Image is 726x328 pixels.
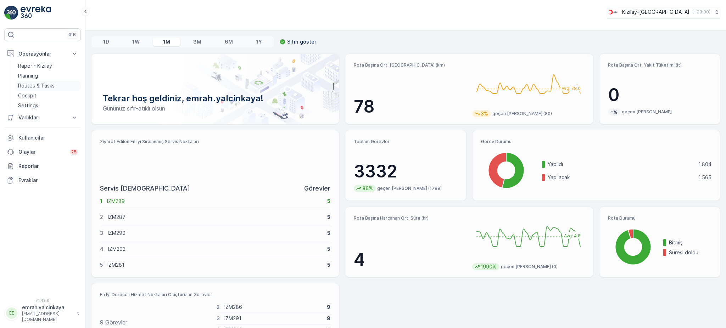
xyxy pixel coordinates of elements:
button: Kızılay-[GEOGRAPHIC_DATA](+03:00) [607,6,720,18]
p: Raporlar [18,163,78,170]
p: 5 [327,214,330,221]
p: Planning [18,72,38,79]
p: IZM292 [108,245,323,253]
p: 2 [217,304,220,311]
p: geçen [PERSON_NAME] (1789) [377,186,442,191]
p: Operasyonlar [18,50,67,57]
p: 1.804 [698,161,711,168]
p: 0 [608,84,711,106]
a: Kullanıcılar [4,131,81,145]
p: 78 [354,96,466,117]
p: 4 [100,245,104,253]
p: 3 [217,315,220,322]
p: -% [610,108,618,115]
p: geçen [PERSON_NAME] (80) [492,111,552,117]
p: 9 Görevler [100,318,127,327]
p: 5 [327,198,330,205]
p: Ziyaret Edilen En İyi Sıralanmış Servis Noktaları [100,139,330,145]
p: 25 [71,149,77,155]
p: 1D [103,38,109,45]
p: Kızılay-[GEOGRAPHIC_DATA] [622,9,689,16]
p: Süresi doldu [669,249,711,256]
p: Evraklar [18,177,78,184]
p: 1.565 [698,174,711,181]
img: k%C4%B1z%C4%B1lay_jywRncg.png [607,8,619,16]
p: ⌘B [69,32,76,38]
a: Rapor - Kızılay [15,61,81,71]
button: EEemrah.yalcinkaya[EMAIL_ADDRESS][DOMAIN_NAME] [4,304,81,322]
p: geçen [PERSON_NAME] (0) [501,264,558,270]
p: Rota Başına Ort. [GEOGRAPHIC_DATA] (km) [354,62,466,68]
div: EE [6,307,17,319]
p: 1Y [256,38,262,45]
p: IZM286 [224,304,322,311]
p: Gününüz sıfır-atıklı olsun [103,104,328,113]
p: Rota Başına Harcanan Ort. Süre (hr) [354,215,466,221]
p: 86% [362,185,374,192]
p: Toplam Görevler [354,139,457,145]
p: 3332 [354,161,457,182]
p: Varlıklar [18,114,67,121]
p: IZM281 [107,261,323,268]
p: emrah.yalcinkaya [22,304,73,311]
p: Servis [DEMOGRAPHIC_DATA] [100,183,190,193]
p: 9 [327,315,330,322]
p: Yapıldı [548,161,694,168]
button: Operasyonlar [4,47,81,61]
p: 3% [480,110,489,117]
p: Bitmiş [669,239,711,246]
p: Tekrar hoş geldiniz, emrah.yalcinkaya! [103,93,328,104]
p: Görevler [304,183,330,193]
a: Settings [15,101,81,111]
p: [EMAIL_ADDRESS][DOMAIN_NAME] [22,311,73,322]
p: IZM291 [224,315,322,322]
p: Rota Durumu [608,215,711,221]
p: Rapor - Kızılay [18,62,52,69]
p: geçen [PERSON_NAME] [622,109,672,115]
p: Olaylar [18,148,66,155]
p: 3M [193,38,201,45]
p: 1W [132,38,140,45]
a: Routes & Tasks [15,81,81,91]
p: 1990% [480,263,497,270]
p: 2 [100,214,103,221]
p: 1 [100,198,102,205]
p: IZM289 [107,198,323,205]
p: Cockpit [18,92,37,99]
a: Raporlar [4,159,81,173]
img: logo [4,6,18,20]
p: IZM290 [108,230,323,237]
a: Cockpit [15,91,81,101]
a: Planning [15,71,81,81]
p: 9 [327,304,330,311]
a: Olaylar25 [4,145,81,159]
button: Varlıklar [4,111,81,125]
p: 5 [327,261,330,268]
p: 5 [100,261,103,268]
p: Yapılacak [548,174,694,181]
p: Sıfırı göster [287,38,316,45]
a: Evraklar [4,173,81,187]
p: Settings [18,102,38,109]
p: 4 [354,249,466,270]
p: 6M [225,38,233,45]
p: Kullanıcılar [18,134,78,141]
span: v 1.49.0 [4,298,81,302]
img: logo_light-DOdMpM7g.png [21,6,51,20]
p: ( +03:00 ) [692,9,710,15]
p: 5 [327,245,330,253]
p: 5 [327,230,330,237]
p: 1M [163,38,170,45]
p: Görev Durumu [481,139,711,145]
p: IZM287 [108,214,323,221]
p: Routes & Tasks [18,82,55,89]
p: En İyi Dereceli Hizmet Noktaları Oluşturulan Görevler [100,292,330,298]
p: Rota Başına Ort. Yakıt Tüketimi (lt) [608,62,711,68]
p: 3 [100,230,103,237]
